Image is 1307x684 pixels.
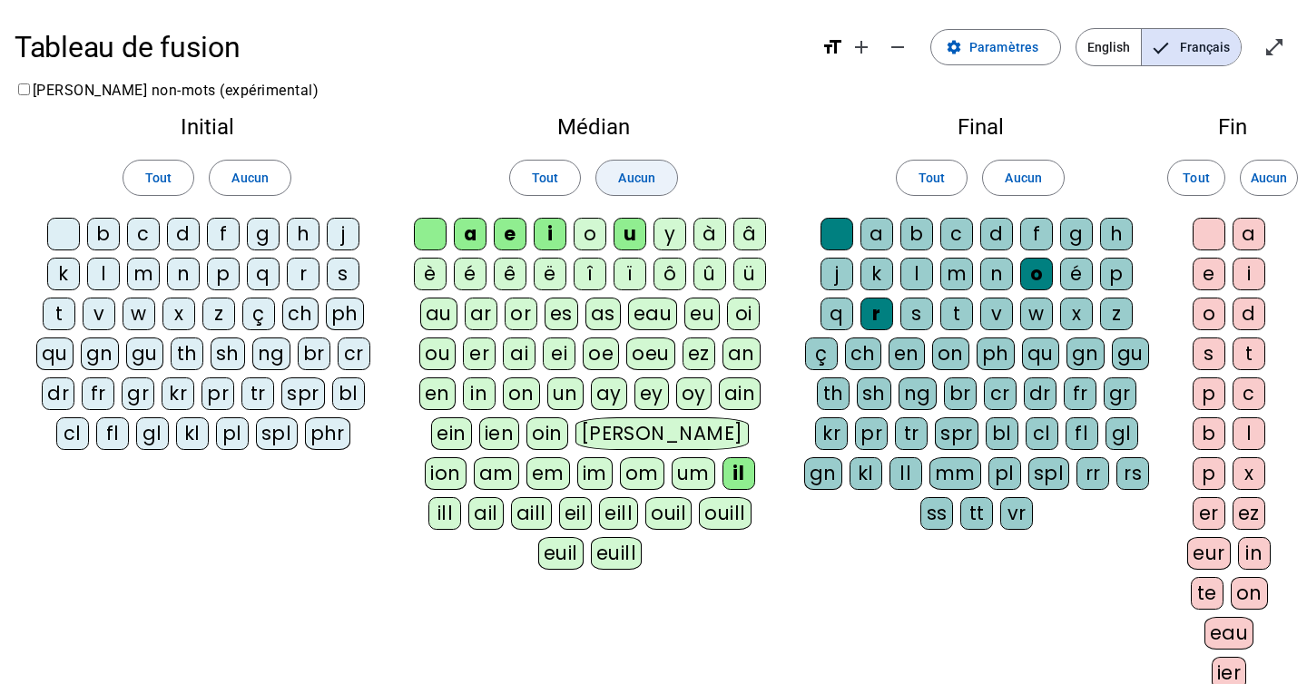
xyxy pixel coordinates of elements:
div: im [577,457,613,490]
button: Entrer en plein écran [1256,29,1292,65]
h2: Final [802,116,1158,138]
div: pl [216,417,249,450]
div: oin [526,417,568,450]
div: spr [281,377,325,410]
div: ng [899,377,937,410]
span: English [1076,29,1141,65]
div: e [494,218,526,250]
div: h [287,218,319,250]
div: aill [511,497,552,530]
div: cr [338,337,370,370]
div: gn [81,337,119,370]
div: c [127,218,160,250]
div: o [574,218,606,250]
input: [PERSON_NAME] non-mots (expérimental) [18,83,30,95]
div: en [419,377,456,410]
div: eur [1187,537,1231,570]
div: ez [1233,497,1265,530]
div: g [1060,218,1093,250]
div: k [47,258,80,290]
div: z [202,298,235,330]
div: i [534,218,566,250]
div: gr [1104,377,1136,410]
div: te [1191,577,1223,610]
div: s [900,298,933,330]
div: n [980,258,1013,290]
div: b [900,218,933,250]
button: Diminuer la taille de la police [880,29,916,65]
div: pr [855,417,888,450]
div: ion [425,457,467,490]
span: Tout [919,167,945,189]
button: Aucun [595,160,677,196]
div: ien [479,417,520,450]
div: in [1238,537,1271,570]
div: spl [256,417,298,450]
div: d [167,218,200,250]
div: on [503,377,540,410]
div: ô [653,258,686,290]
div: p [1100,258,1133,290]
div: eil [559,497,593,530]
div: k [860,258,893,290]
mat-icon: add [850,36,872,58]
div: o [1193,298,1225,330]
button: Aucun [982,160,1064,196]
div: fl [1066,417,1098,450]
div: sh [211,337,245,370]
div: f [1020,218,1053,250]
div: tt [960,497,993,530]
div: br [298,337,330,370]
div: eu [684,298,720,330]
div: l [87,258,120,290]
div: euill [591,537,642,570]
div: gl [1106,417,1138,450]
div: é [454,258,486,290]
div: x [1233,457,1265,490]
div: ng [252,337,290,370]
div: on [932,337,969,370]
div: tr [895,417,928,450]
div: t [43,298,75,330]
div: fr [82,377,114,410]
div: au [420,298,457,330]
span: Aucun [618,167,654,189]
div: en [889,337,925,370]
div: oy [676,377,712,410]
div: q [821,298,853,330]
div: gu [1112,337,1149,370]
div: kl [176,417,209,450]
div: â [733,218,766,250]
div: f [207,218,240,250]
div: ll [889,457,922,490]
div: j [327,218,359,250]
div: as [585,298,621,330]
h2: Fin [1187,116,1278,138]
div: oi [727,298,760,330]
span: Tout [532,167,558,189]
div: rr [1076,457,1109,490]
div: x [162,298,195,330]
div: euil [538,537,584,570]
div: z [1100,298,1133,330]
div: ouill [699,497,751,530]
div: ey [634,377,669,410]
div: [PERSON_NAME] [575,417,749,450]
div: oe [583,337,619,370]
h1: Tableau de fusion [15,18,807,76]
div: a [1233,218,1265,250]
div: em [526,457,570,490]
button: Aucun [209,160,290,196]
div: ouil [645,497,692,530]
div: y [653,218,686,250]
div: or [505,298,537,330]
div: p [1193,377,1225,410]
div: tr [241,377,274,410]
div: l [1233,417,1265,450]
span: Tout [145,167,172,189]
span: Tout [1183,167,1209,189]
div: d [980,218,1013,250]
div: il [722,457,755,490]
div: b [87,218,120,250]
div: spr [935,417,978,450]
